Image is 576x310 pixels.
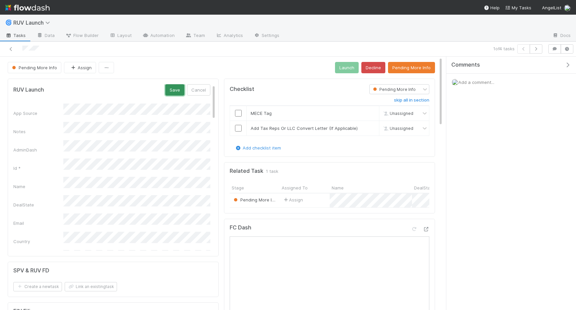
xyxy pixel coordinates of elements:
span: Unassigned [382,111,413,116]
h5: SPV & RUV FD [13,267,49,274]
div: Country [13,238,63,245]
a: Team [180,31,210,41]
button: Cancel [187,84,210,96]
a: Automation [137,31,180,41]
span: Flow Builder [65,32,99,39]
img: avatar_15e6a745-65a2-4f19-9667-febcb12e2fc8.png [452,79,458,86]
div: Email [13,220,63,226]
img: avatar_15e6a745-65a2-4f19-9667-febcb12e2fc8.png [564,5,571,11]
span: Comments [451,62,480,68]
button: Pending More Info [8,62,61,73]
button: Decline [361,62,385,73]
span: Add Tax Reps Or LLC Convert Letter (If Applicable) [251,126,358,131]
div: App Source [13,110,63,117]
span: Pending More Info [232,197,279,202]
span: 1 task [266,168,278,174]
a: Layout [104,31,137,41]
button: Link an existingtask [65,282,117,291]
span: My Tasks [505,5,531,10]
div: Help [484,4,500,11]
span: RUV Launch [13,19,53,26]
span: Name [332,184,344,191]
button: Create a newtask [13,282,62,291]
span: MECE Tag [251,111,272,116]
span: Pending More Info [11,65,57,70]
h5: Related Task [230,168,263,174]
span: AngelList [542,5,561,10]
a: Docs [547,31,576,41]
h5: Checklist [230,86,254,93]
h5: RUV Launch [13,87,44,93]
span: Add a comment... [458,80,494,85]
div: Pending More Info [232,196,276,203]
h6: skip all in section [394,98,429,103]
h5: FC Dash [230,224,251,231]
a: My Tasks [505,4,531,11]
span: 🌀 [5,20,12,25]
a: skip all in section [394,98,429,106]
span: Tasks [5,32,26,39]
span: DealState [414,184,435,191]
span: Stage [232,184,244,191]
a: Analytics [210,31,248,41]
div: AdminDash [13,147,63,153]
a: Add checklist item [235,145,281,151]
img: logo-inverted-e16ddd16eac7371096b0.svg [5,2,50,13]
button: Save [165,84,184,96]
button: Launch [335,62,359,73]
span: Unassigned [382,126,413,131]
a: Flow Builder [60,31,104,41]
div: Name [13,183,63,190]
button: Assign [64,62,96,73]
div: Notes [13,128,63,135]
span: 1 of 4 tasks [493,45,515,52]
a: Data [31,31,60,41]
button: Pending More Info [388,62,435,73]
span: Pending More Info [372,87,416,92]
a: Settings [248,31,285,41]
span: Assigned To [282,184,308,191]
span: Assign [282,196,303,203]
div: DealState [13,201,63,208]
